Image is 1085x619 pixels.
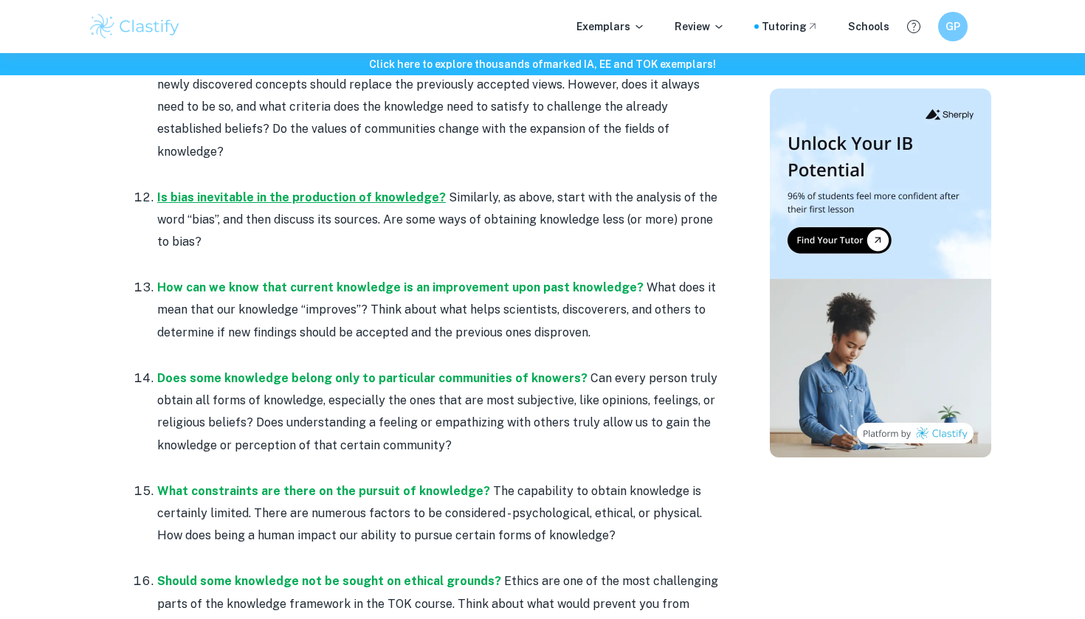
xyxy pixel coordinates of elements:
p: Can every person truly obtain all forms of knowledge, especially the ones that are most subjectiv... [157,367,718,457]
h6: Click here to explore thousands of marked IA, EE and TOK exemplars ! [3,56,1082,72]
p: Exemplars [576,18,645,35]
a: Does some knowledge belong only to particular communities of knowers? [157,371,588,385]
a: How can we know that current knowledge is an improvement upon past knowledge? [157,280,644,294]
button: GP [938,12,968,41]
a: Is bias inevitable in the production of knowledge? [157,190,446,204]
img: Thumbnail [770,89,991,457]
a: Schools [848,18,889,35]
img: Clastify logo [88,12,182,41]
p: What does it mean that our knowledge “improves”? Think about what helps scientists, discoverers, ... [157,277,718,344]
a: What constraints are there on the pursuit of knowledge? [157,484,490,498]
p: Sometimes we might believe that newly discovered concepts should replace the previously accepted ... [157,51,718,163]
a: Tutoring [762,18,819,35]
h6: GP [945,18,962,35]
a: Should some knowledge not be sought on ethical grounds? [157,574,501,588]
p: Similarly, as above, start with the analysis of the word “bias”, and then discuss its sources. Ar... [157,187,718,254]
p: Review [675,18,725,35]
button: Help and Feedback [901,14,926,39]
p: The capability to obtain knowledge is certainly limited. There are numerous factors to be conside... [157,480,718,547]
